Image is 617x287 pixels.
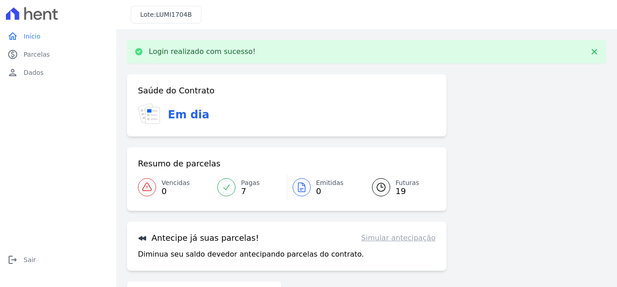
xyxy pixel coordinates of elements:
[138,233,259,243] h3: Antecipe já suas parcelas!
[287,175,361,200] a: Emitidas 0
[138,249,364,260] p: Diminua seu saldo devedor antecipando parcelas do contrato.
[361,175,436,200] a: Futuras 19
[361,233,436,243] a: Simular antecipação
[138,175,212,200] a: Vencidas 0
[140,10,192,19] h3: Lote:
[241,188,260,195] span: 7
[162,188,190,195] span: 0
[7,31,18,42] i: home
[4,45,113,63] a: paidParcelas
[212,175,286,200] a: Pagas 7
[7,49,18,60] i: paid
[24,50,50,59] span: Parcelas
[168,107,209,123] h3: Em dia
[7,254,18,265] i: logout
[316,178,344,188] span: Emitidas
[156,11,192,18] span: LUMI1704B
[316,188,344,195] span: 0
[241,178,260,188] span: Pagas
[396,188,419,195] span: 19
[4,63,113,82] a: personDados
[138,85,215,96] h3: Saúde do Contrato
[138,158,220,169] h3: Resumo de parcelas
[24,68,44,77] span: Dados
[162,178,190,188] span: Vencidas
[149,47,256,56] p: Login realizado com sucesso!
[4,27,113,45] a: homeInício
[396,178,419,188] span: Futuras
[4,251,113,269] a: logoutSair
[7,67,18,78] i: person
[24,32,40,41] span: Início
[24,255,36,264] span: Sair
